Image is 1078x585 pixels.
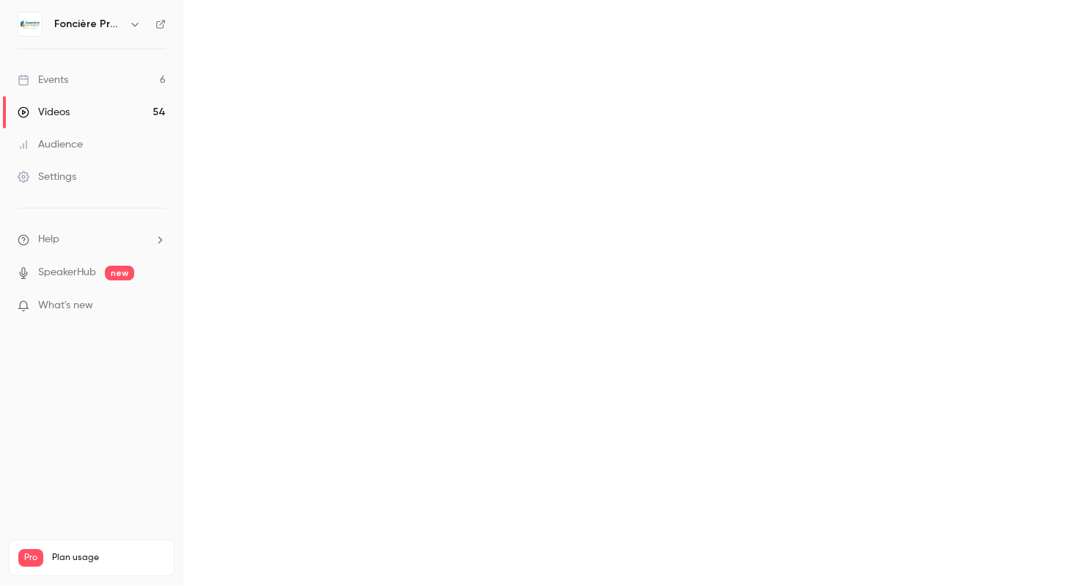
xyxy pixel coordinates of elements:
div: Events [18,73,68,87]
span: Help [38,232,59,247]
span: new [105,266,134,280]
div: Audience [18,137,83,152]
span: Plan usage [52,552,165,564]
iframe: Noticeable Trigger [148,299,166,313]
img: Foncière Prosper [18,12,42,36]
div: Videos [18,105,70,120]
h6: Foncière Prosper [54,17,123,32]
a: SpeakerHub [38,265,96,280]
span: Pro [18,549,43,567]
div: Settings [18,170,76,184]
li: help-dropdown-opener [18,232,166,247]
span: What's new [38,298,93,313]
